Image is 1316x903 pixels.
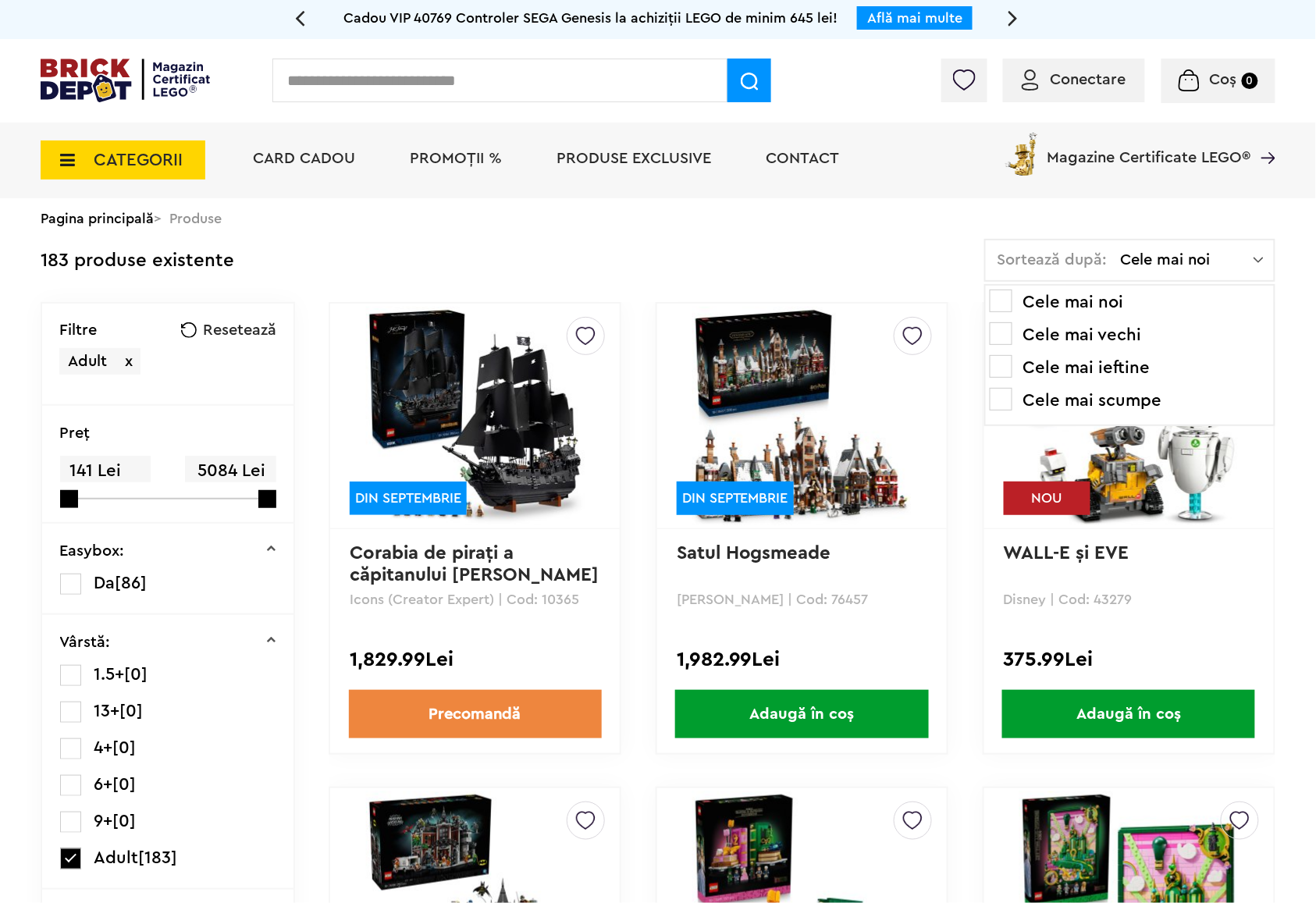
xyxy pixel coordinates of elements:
div: 183 produse existente [41,239,234,283]
span: Adult [68,354,107,369]
span: Cadou VIP 40769 Controler SEGA Genesis la achiziții LEGO de minim 645 lei! [343,11,838,25]
li: Cele mai noi [990,290,1270,315]
p: Preţ [60,425,91,441]
a: Magazine Certificate LEGO® [1251,130,1275,145]
span: x [125,354,133,369]
a: Produse exclusive [557,151,711,166]
a: PROMOȚII % [410,151,502,166]
span: Resetează [203,322,276,338]
p: [PERSON_NAME] | Cod: 76457 [677,592,927,606]
li: Cele mai vechi [990,322,1270,347]
span: [0] [120,702,144,720]
a: Precomandă [349,690,602,738]
span: [86] [116,574,148,592]
span: CATEGORII [94,151,183,169]
div: 375.99Lei [1004,649,1254,670]
a: WALL-E şi EVE [1004,544,1129,563]
img: Corabia de piraţi a căpitanului Jack Sparrow [366,307,585,525]
span: Adaugă în coș [675,690,928,738]
span: Da [94,574,116,592]
span: 4+ [94,739,113,756]
div: NOU [1004,482,1090,515]
a: Corabia de piraţi a căpitanului [PERSON_NAME] [350,544,599,585]
small: 0 [1242,73,1258,89]
p: Filtre [59,322,97,338]
span: 5084 Lei [185,456,276,486]
span: [0] [113,776,137,793]
div: 1,982.99Lei [677,649,927,670]
a: Adaugă în coș [657,690,947,738]
span: Cele mai noi [1121,252,1254,268]
span: 141 Lei [60,456,151,486]
span: Adaugă în coș [1002,690,1255,738]
span: 9+ [94,812,113,830]
a: Contact [766,151,839,166]
span: 6+ [94,776,113,793]
span: Adult [94,849,139,866]
span: 1.5+ [94,666,125,683]
p: Icons (Creator Expert) | Cod: 10365 [350,592,600,606]
div: 1,829.99Lei [350,649,600,670]
a: Conectare [1022,72,1126,87]
li: Cele mai scumpe [990,388,1270,413]
a: Află mai multe [867,11,962,25]
span: [183] [139,849,178,866]
a: Pagina principală [41,212,154,226]
span: [0] [125,666,148,683]
span: Coș [1210,72,1237,87]
p: Easybox: [60,543,125,559]
p: Disney | Cod: 43279 [1004,592,1254,606]
span: [0] [113,739,137,756]
div: > Produse [41,198,1275,239]
a: Satul Hogsmeade [677,544,831,563]
img: Satul Hogsmeade [692,307,911,525]
span: 13+ [94,702,120,720]
p: Vârstă: [60,635,111,650]
a: Adaugă în coș [984,690,1274,738]
span: Sortează după: [998,252,1108,268]
a: Card Cadou [253,151,355,166]
span: [0] [113,812,137,830]
span: Conectare [1051,72,1126,87]
div: DIN SEPTEMBRIE [350,482,467,515]
li: Cele mai ieftine [990,355,1270,380]
span: Magazine Certificate LEGO® [1047,130,1251,165]
div: DIN SEPTEMBRIE [677,482,794,515]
